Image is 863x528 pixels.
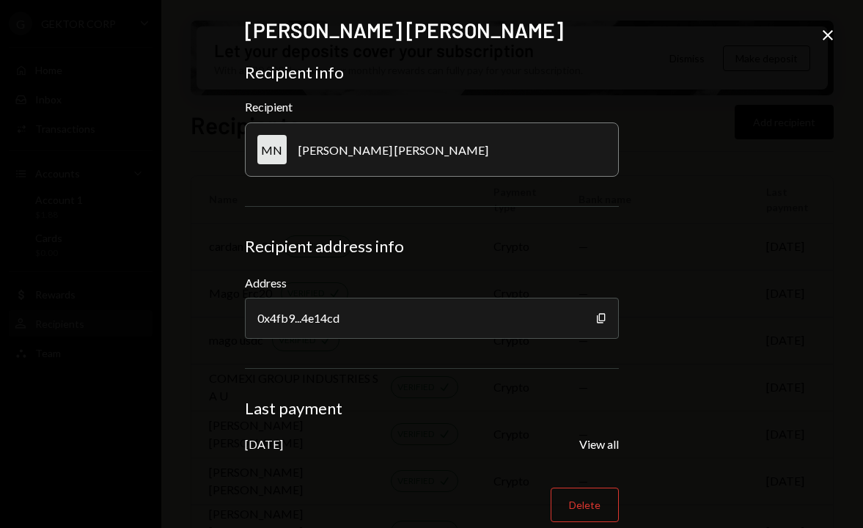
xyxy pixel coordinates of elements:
div: MN [257,135,287,164]
button: Delete [551,488,619,522]
div: Last payment [245,398,619,419]
label: Address [245,274,619,292]
h2: [PERSON_NAME] [PERSON_NAME] [245,16,619,45]
button: View all [579,437,619,452]
div: Recipient [245,100,619,114]
div: 0x4fb9...4e14cd [245,298,619,339]
div: Recipient info [245,62,619,83]
div: [PERSON_NAME] [PERSON_NAME] [298,143,488,157]
div: Recipient address info [245,236,619,257]
div: [DATE] [245,437,283,451]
